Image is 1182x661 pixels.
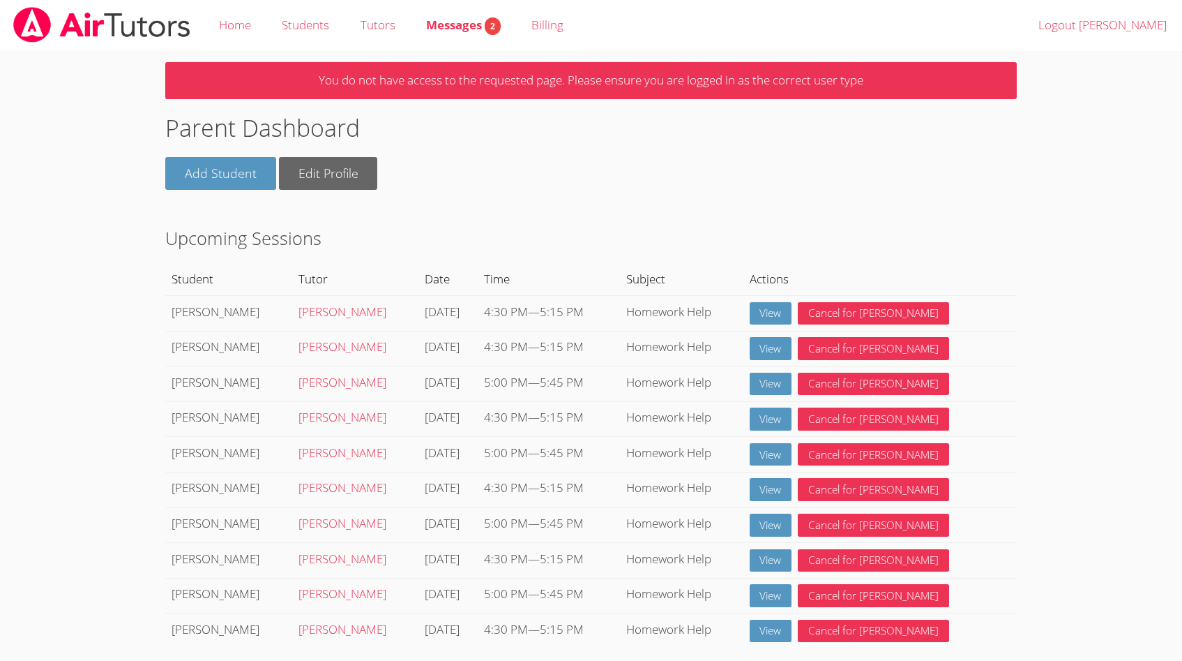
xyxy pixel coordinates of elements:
[12,7,192,43] img: airtutors_banner-c4298cdbf04f3fff15de1276eac7730deb9818008684d7c2e4769d2f7ddbe033.png
[165,295,292,331] td: [PERSON_NAME]
[484,621,528,637] span: 4:30 PM
[798,408,949,431] button: Cancel for [PERSON_NAME]
[484,373,614,393] div: —
[798,302,949,325] button: Cancel for [PERSON_NAME]
[620,366,743,401] td: Homework Help
[165,331,292,366] td: [PERSON_NAME]
[298,480,386,496] a: [PERSON_NAME]
[298,339,386,355] a: [PERSON_NAME]
[484,551,528,567] span: 4:30 PM
[540,374,584,390] span: 5:45 PM
[165,157,276,190] a: Add Student
[620,331,743,366] td: Homework Help
[620,436,743,472] td: Homework Help
[425,373,472,393] div: [DATE]
[743,263,1017,295] th: Actions
[798,620,949,643] button: Cancel for [PERSON_NAME]
[298,374,386,390] a: [PERSON_NAME]
[425,302,472,322] div: [DATE]
[750,549,792,572] a: View
[425,337,472,357] div: [DATE]
[425,549,472,570] div: [DATE]
[279,157,378,190] a: Edit Profile
[165,613,292,648] td: [PERSON_NAME]
[425,584,472,604] div: [DATE]
[298,515,386,531] a: [PERSON_NAME]
[165,472,292,507] td: [PERSON_NAME]
[750,584,792,607] a: View
[484,337,614,357] div: —
[165,263,292,295] th: Student
[425,478,472,498] div: [DATE]
[750,620,792,643] a: View
[298,586,386,602] a: [PERSON_NAME]
[540,551,584,567] span: 5:15 PM
[425,443,472,463] div: [DATE]
[540,586,584,602] span: 5:45 PM
[292,263,419,295] th: Tutor
[798,549,949,572] button: Cancel for [PERSON_NAME]
[165,366,292,401] td: [PERSON_NAME]
[750,408,792,431] a: View
[620,401,743,437] td: Homework Help
[484,304,528,320] span: 4:30 PM
[620,542,743,578] td: Homework Help
[165,507,292,543] td: [PERSON_NAME]
[620,578,743,614] td: Homework Help
[165,62,1016,99] p: You do not have access to the requested page. Please ensure you are logged in as the correct user...
[484,374,528,390] span: 5:00 PM
[620,295,743,331] td: Homework Help
[484,478,614,498] div: —
[540,515,584,531] span: 5:45 PM
[298,551,386,567] a: [PERSON_NAME]
[485,17,501,35] span: 2
[798,443,949,466] button: Cancel for [PERSON_NAME]
[798,584,949,607] button: Cancel for [PERSON_NAME]
[484,443,614,463] div: —
[540,621,584,637] span: 5:15 PM
[165,110,1016,146] h1: Parent Dashboard
[750,514,792,537] a: View
[165,225,1016,251] h2: Upcoming Sessions
[484,408,614,428] div: —
[540,409,584,425] span: 5:15 PM
[620,507,743,543] td: Homework Help
[484,445,528,461] span: 5:00 PM
[540,339,584,355] span: 5:15 PM
[425,514,472,534] div: [DATE]
[540,480,584,496] span: 5:15 PM
[165,542,292,578] td: [PERSON_NAME]
[750,478,792,501] a: View
[478,263,620,295] th: Time
[419,263,478,295] th: Date
[484,620,614,640] div: —
[425,620,472,640] div: [DATE]
[798,373,949,396] button: Cancel for [PERSON_NAME]
[425,408,472,428] div: [DATE]
[540,445,584,461] span: 5:45 PM
[165,436,292,472] td: [PERSON_NAME]
[426,17,501,33] span: Messages
[620,613,743,648] td: Homework Help
[165,578,292,614] td: [PERSON_NAME]
[484,339,528,355] span: 4:30 PM
[484,584,614,604] div: —
[484,480,528,496] span: 4:30 PM
[484,409,528,425] span: 4:30 PM
[620,472,743,507] td: Homework Help
[165,401,292,437] td: [PERSON_NAME]
[750,373,792,396] a: View
[298,409,386,425] a: [PERSON_NAME]
[298,621,386,637] a: [PERSON_NAME]
[798,514,949,537] button: Cancel for [PERSON_NAME]
[484,515,528,531] span: 5:00 PM
[798,478,949,501] button: Cancel for [PERSON_NAME]
[798,337,949,360] button: Cancel for [PERSON_NAME]
[484,514,614,534] div: —
[484,586,528,602] span: 5:00 PM
[750,337,792,360] a: View
[298,304,386,320] a: [PERSON_NAME]
[750,443,792,466] a: View
[620,263,743,295] th: Subject
[484,549,614,570] div: —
